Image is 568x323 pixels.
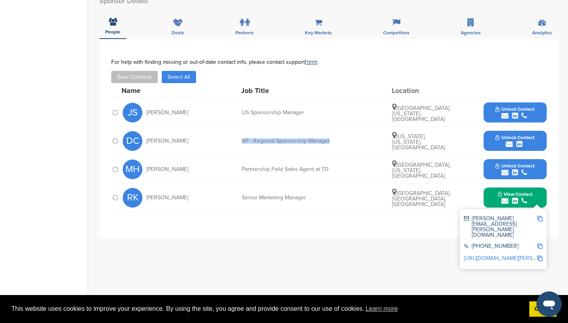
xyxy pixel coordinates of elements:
span: Agencies [461,30,481,35]
span: [PERSON_NAME] [146,110,188,115]
button: Unlock Contact [486,158,544,181]
div: [PHONE_NUMBER] [464,243,537,250]
div: Name [121,87,208,94]
div: [PERSON_NAME][EMAIL_ADDRESS][PERSON_NAME][DOMAIN_NAME] [464,216,537,238]
span: [GEOGRAPHIC_DATA], [US_STATE], [GEOGRAPHIC_DATA] [392,105,450,123]
div: Location [392,87,451,94]
span: DC [123,131,142,151]
span: Analytics [532,30,552,35]
span: [PERSON_NAME] [146,138,188,144]
img: Copy [537,216,543,221]
div: US Sponsorship Manager [242,110,360,115]
a: dismiss cookie message [529,301,557,317]
a: [URL][DOMAIN_NAME][PERSON_NAME] [464,255,560,262]
span: Key Markets [305,30,332,35]
span: People [105,30,120,34]
div: Partnership Field Sales Agent at TD [242,167,360,172]
span: [PERSON_NAME] [146,195,188,200]
span: JS [123,103,142,123]
span: [GEOGRAPHIC_DATA], [US_STATE], [GEOGRAPHIC_DATA] [392,161,450,179]
div: For help with finding missing or out-of-date contact info, please contact support . [111,59,547,65]
span: This website uses cookies to improve your experience. By using the site, you agree and provide co... [11,303,523,315]
button: Save Contacts [111,71,158,83]
span: [GEOGRAPHIC_DATA], [GEOGRAPHIC_DATA], [GEOGRAPHIC_DATA] [392,190,450,208]
span: [PERSON_NAME] [146,167,188,172]
button: View Contact [488,186,542,210]
span: Deals [172,30,184,35]
span: Unlock Contact [495,106,534,112]
span: Competitors [383,30,409,35]
iframe: Button to launch messaging window [536,291,562,317]
a: here [305,58,318,66]
img: Copy [537,243,543,249]
div: Job Title [241,87,359,94]
a: learn more about cookies [364,303,399,315]
div: VP - Regional Sponsorship Manager [242,138,360,144]
img: Copy [537,256,543,261]
div: Senior Marketing Manager [242,195,360,200]
button: Unlock Contact [486,129,544,153]
button: Unlock Contact [486,101,544,124]
span: Unlock Contact [495,163,534,169]
span: View Contact [498,191,532,197]
span: [US_STATE], [US_STATE], [GEOGRAPHIC_DATA] [392,133,445,151]
button: Select All [162,71,196,83]
span: Partners [235,30,254,35]
span: RK [123,188,142,208]
span: Unlock Contact [495,135,534,140]
span: MH [123,160,142,179]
